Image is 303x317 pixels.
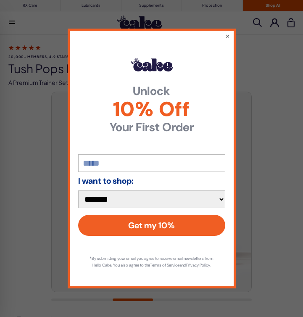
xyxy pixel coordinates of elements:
[78,122,225,133] strong: Your First Order
[131,58,173,71] img: Hello Cake
[78,99,225,119] span: 10% Off
[225,32,230,40] button: ×
[78,215,225,236] button: Get my 10%
[150,262,179,268] a: Terms of Service
[186,262,210,268] a: Privacy Policy
[78,85,225,97] strong: Unlock
[87,255,217,269] p: *By submitting your email you agree to receive email newsletters from Hello Cake. You also agree ...
[78,176,134,185] strong: I want to shop:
